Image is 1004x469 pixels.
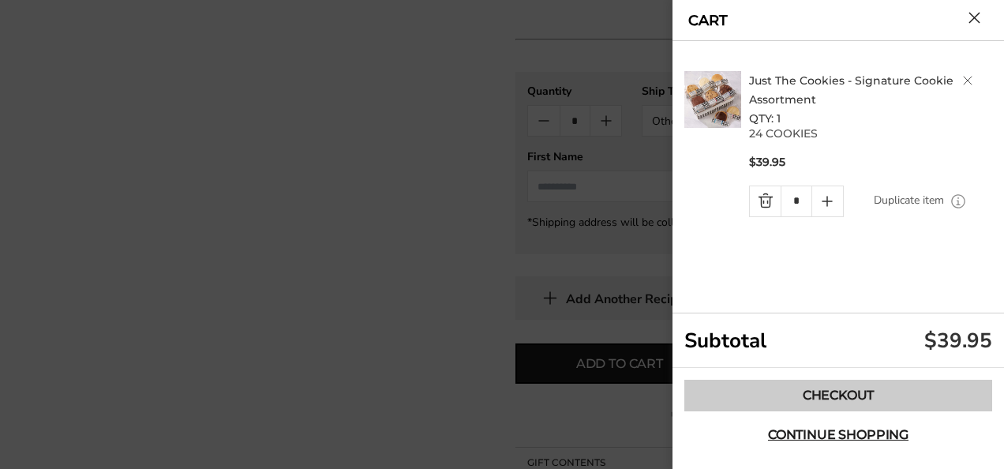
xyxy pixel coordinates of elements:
[874,192,944,209] a: Duplicate item
[684,380,992,411] a: Checkout
[924,327,992,355] div: $39.95
[781,186,811,216] input: Quantity Input
[749,73,953,107] a: Just The Cookies - Signature Cookie Assortment
[750,186,781,216] a: Quantity minus button
[963,76,972,85] a: Delete product
[768,429,908,441] span: Continue shopping
[749,128,997,139] p: 24 COOKIES
[684,419,992,451] button: Continue shopping
[684,71,741,128] img: C. Krueger's. image
[688,13,728,28] a: CART
[749,155,785,170] span: $39.95
[749,71,997,128] h2: QTY: 1
[968,12,980,24] button: Close cart
[812,186,843,216] a: Quantity plus button
[672,313,1004,368] div: Subtotal
[13,409,163,456] iframe: Sign Up via Text for Offers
